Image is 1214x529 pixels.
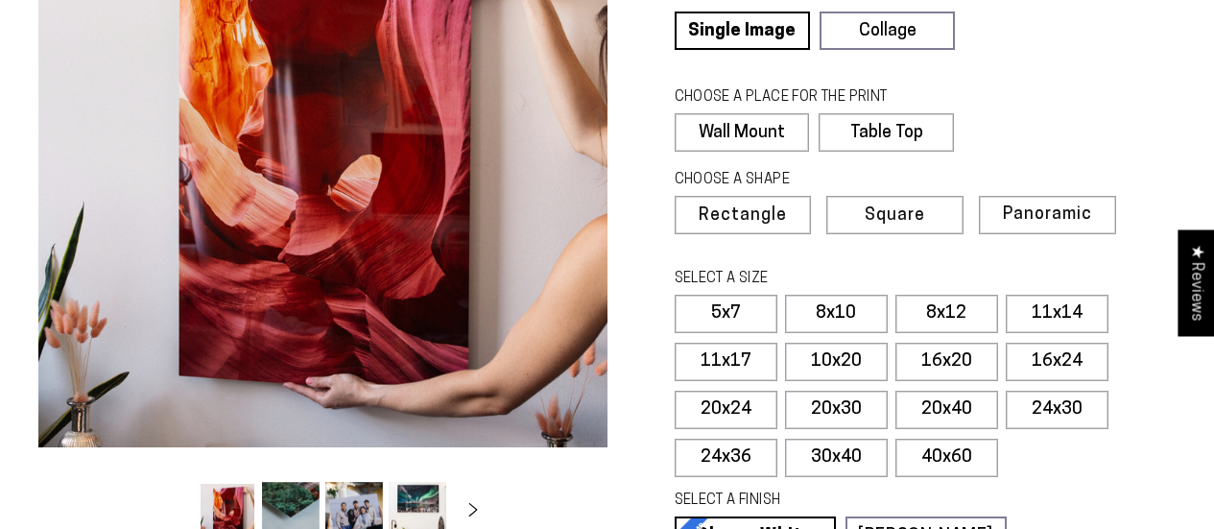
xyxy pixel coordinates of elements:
[675,170,940,191] legend: CHOOSE A SHAPE
[675,12,810,50] a: Single Image
[785,295,888,333] label: 8x10
[820,12,955,50] a: Collage
[785,439,888,477] label: 30x40
[675,391,777,429] label: 20x24
[699,207,787,225] span: Rectangle
[675,113,810,152] label: Wall Mount
[785,343,888,381] label: 10x20
[675,491,968,512] legend: SELECT A FINISH
[895,295,998,333] label: 8x12
[1006,343,1108,381] label: 16x24
[785,391,888,429] label: 20x30
[675,439,777,477] label: 24x36
[895,391,998,429] label: 20x40
[675,87,937,108] legend: CHOOSE A PLACE FOR THE PRINT
[675,295,777,333] label: 5x7
[1178,229,1214,336] div: Click to open Judge.me floating reviews tab
[895,439,998,477] label: 40x60
[675,269,968,290] legend: SELECT A SIZE
[819,113,954,152] label: Table Top
[1003,205,1092,224] span: Panoramic
[1006,295,1108,333] label: 11x14
[865,207,925,225] span: Square
[1006,391,1108,429] label: 24x30
[675,343,777,381] label: 11x17
[895,343,998,381] label: 16x20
